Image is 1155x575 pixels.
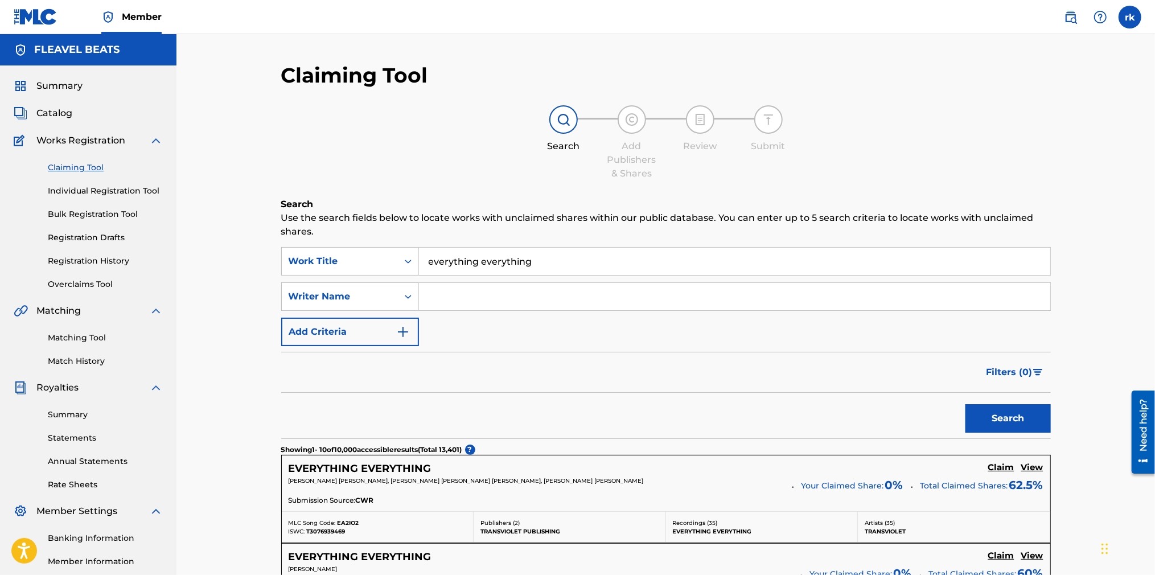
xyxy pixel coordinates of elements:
[48,255,163,267] a: Registration History
[14,79,83,93] a: SummarySummary
[603,139,660,180] div: Add Publishers & Shares
[14,43,27,57] img: Accounts
[122,10,162,23] span: Member
[865,527,1043,536] p: TRANSVIOLET
[36,106,72,120] span: Catalog
[289,254,391,268] div: Work Title
[14,504,27,518] img: Member Settings
[149,504,163,518] img: expand
[149,381,163,395] img: expand
[281,63,428,88] h2: Claiming Tool
[1123,387,1155,478] iframe: Resource Center
[672,139,729,153] div: Review
[625,113,639,126] img: step indicator icon for Add Publishers & Shares
[289,477,644,484] span: [PERSON_NAME] [PERSON_NAME], [PERSON_NAME] [PERSON_NAME] [PERSON_NAME], [PERSON_NAME] [PERSON_NAME]
[289,565,338,573] span: [PERSON_NAME]
[48,332,163,344] a: Matching Tool
[1021,551,1043,563] a: View
[48,162,163,174] a: Claiming Tool
[149,304,163,318] img: expand
[289,519,336,527] span: MLC Song Code:
[36,134,125,147] span: Works Registration
[281,445,462,455] p: Showing 1 - 10 of 10,000 accessible results (Total 13,401 )
[101,10,115,24] img: Top Rightsholder
[965,404,1051,433] button: Search
[396,325,410,339] img: 9d2ae6d4665cec9f34b9.svg
[281,211,1051,239] p: Use the search fields below to locate works with unclaimed shares within our public database. You...
[14,9,57,25] img: MLC Logo
[48,479,163,491] a: Rate Sheets
[1089,6,1112,28] div: Help
[557,113,570,126] img: step indicator icon for Search
[48,532,163,544] a: Banking Information
[14,134,28,147] img: Works Registration
[673,527,851,536] p: EVERYTHING EVERYTHING
[48,355,163,367] a: Match History
[48,455,163,467] a: Annual Statements
[920,480,1008,491] span: Total Claimed Shares:
[1021,551,1043,561] h5: View
[36,381,79,395] span: Royalties
[281,247,1051,438] form: Search Form
[14,304,28,318] img: Matching
[281,198,1051,211] h6: Search
[48,208,163,220] a: Bulk Registration Tool
[307,528,346,535] span: T3076939469
[1059,6,1082,28] a: Public Search
[14,79,27,93] img: Summary
[281,318,419,346] button: Add Criteria
[14,106,27,120] img: Catalog
[693,113,707,126] img: step indicator icon for Review
[980,358,1051,387] button: Filters (0)
[480,527,659,536] p: TRANSVIOLET PUBLISHING
[535,139,592,153] div: Search
[14,381,27,395] img: Royalties
[1009,477,1043,494] span: 62.5 %
[36,304,81,318] span: Matching
[289,290,391,303] div: Writer Name
[48,232,163,244] a: Registration Drafts
[1021,462,1043,475] a: View
[1094,10,1107,24] img: help
[356,495,374,506] span: CWR
[48,409,163,421] a: Summary
[289,462,431,475] h5: EVERYTHING EVERYTHING
[988,462,1014,473] h5: Claim
[865,519,1043,527] p: Artists ( 35 )
[987,365,1033,379] span: Filters ( 0 )
[36,79,83,93] span: Summary
[48,432,163,444] a: Statements
[1101,532,1108,566] div: Drag
[1064,10,1078,24] img: search
[1033,369,1043,376] img: filter
[48,556,163,568] a: Member Information
[48,278,163,290] a: Overclaims Tool
[1119,6,1141,28] div: User Menu
[801,480,884,492] span: Your Claimed Share:
[673,519,851,527] p: Recordings ( 35 )
[14,106,72,120] a: CatalogCatalog
[289,551,431,564] h5: EVERYTHING EVERYTHING
[740,139,797,153] div: Submit
[149,134,163,147] img: expand
[289,495,356,506] span: Submission Source:
[1021,462,1043,473] h5: View
[988,551,1014,561] h5: Claim
[34,43,120,56] h5: FLEAVEL BEATS
[1098,520,1155,575] iframe: Chat Widget
[36,504,117,518] span: Member Settings
[289,528,305,535] span: ISWC:
[762,113,775,126] img: step indicator icon for Submit
[338,519,359,527] span: EA2IO2
[48,185,163,197] a: Individual Registration Tool
[465,445,475,455] span: ?
[480,519,659,527] p: Publishers ( 2 )
[885,477,903,494] span: 0 %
